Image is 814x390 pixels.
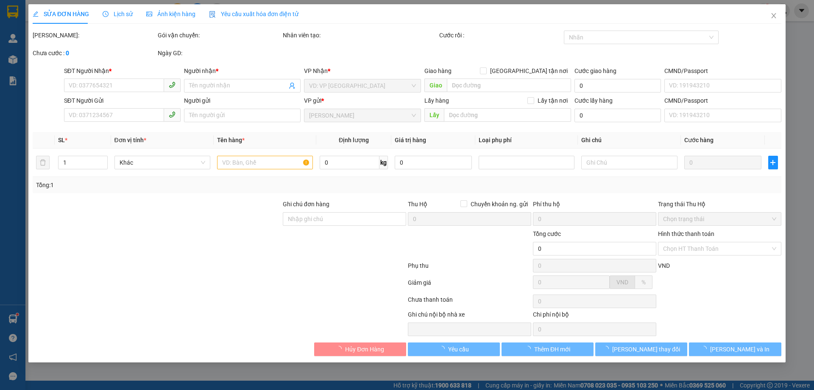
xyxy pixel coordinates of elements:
span: user-add [289,82,296,89]
label: Cước lấy hàng [574,97,613,104]
span: Hủy Đơn Hàng [345,345,384,354]
input: 0 [684,156,761,169]
button: Yêu cầu [408,342,500,356]
span: Định lượng [339,137,369,143]
div: Chưa thanh toán [407,295,532,310]
b: 0 [66,50,69,56]
span: loading [701,346,710,352]
span: close [770,12,777,19]
button: Hủy Đơn Hàng [314,342,406,356]
div: Người nhận [184,66,301,76]
div: Cước rồi : [439,31,563,40]
span: Lấy hàng [424,97,449,104]
span: kg [379,156,388,169]
span: Thu Hộ [408,201,427,208]
input: Cước giao hàng [574,79,661,93]
div: Phí thu hộ [533,199,656,212]
span: [PERSON_NAME] và In [710,345,769,354]
span: VP Nhận [304,67,328,74]
input: Cước lấy hàng [574,109,661,122]
div: Chi phí nội bộ [533,310,656,323]
span: VND [658,262,670,269]
div: Người gửi [184,96,301,105]
input: Ghi Chú [582,156,677,169]
button: delete [36,156,50,169]
input: Dọc đường [447,79,571,92]
span: phone [169,111,176,118]
div: Trạng thái Thu Hộ [658,199,781,209]
span: Lịch sử [103,11,133,17]
div: SĐT Người Nhận [64,66,181,76]
div: Nhân viên tạo: [283,31,438,40]
div: CMND/Passport [664,96,781,105]
div: Chưa cước : [33,48,156,58]
span: Chọn trạng thái [663,213,776,225]
div: [PERSON_NAME]: [33,31,156,40]
div: Giảm giá [407,278,532,293]
img: icon [209,11,216,18]
span: VND [616,279,628,286]
span: Ảnh kiện hàng [146,11,195,17]
span: plus [769,159,777,166]
span: loading [603,346,612,352]
button: [PERSON_NAME] thay đổi [595,342,687,356]
input: Ghi chú đơn hàng [283,212,406,226]
div: Ghi chú nội bộ nhà xe [408,310,531,323]
span: edit [33,11,39,17]
span: Cư Kuin [309,109,416,122]
span: Tên hàng [217,137,245,143]
button: [PERSON_NAME] và In [689,342,781,356]
span: [GEOGRAPHIC_DATA] tận nơi [487,66,571,76]
span: phone [169,81,176,88]
span: Lấy tận nơi [534,96,571,105]
div: Phụ thu [407,261,532,276]
div: Ngày GD: [158,48,281,58]
button: plus [768,156,778,169]
span: Thêm ĐH mới [534,345,570,354]
span: Cước hàng [684,137,714,143]
div: CMND/Passport [664,66,781,76]
div: VP gửi [304,96,421,105]
span: Tổng cước [533,230,561,237]
span: [PERSON_NAME] thay đổi [612,345,680,354]
div: SĐT Người Gửi [64,96,181,105]
span: Yêu cầu [448,345,469,354]
span: picture [146,11,152,17]
input: VD: Bàn, Ghế [217,156,313,169]
span: SL [59,137,65,143]
span: loading [439,346,448,352]
span: Khác [120,156,205,169]
label: Cước giao hàng [574,67,616,74]
label: Ghi chú đơn hàng [283,201,329,208]
div: Tổng: 1 [36,180,314,190]
input: Dọc đường [444,108,571,122]
span: % [641,279,646,286]
span: Chuyển khoản ng. gửi [467,199,531,209]
button: Thêm ĐH mới [502,342,594,356]
label: Hình thức thanh toán [658,230,714,237]
span: Đơn vị tính [114,137,146,143]
button: Close [762,4,786,28]
span: Lấy [424,108,444,122]
th: Loại phụ phí [475,132,578,149]
span: clock-circle [103,11,109,17]
span: SỬA ĐƠN HÀNG [33,11,89,17]
span: Yêu cầu xuất hóa đơn điện tử [209,11,298,17]
span: Giao hàng [424,67,452,74]
span: loading [336,346,345,352]
th: Ghi chú [578,132,681,149]
span: Giá trị hàng [395,137,426,143]
div: Gói vận chuyển: [158,31,281,40]
span: loading [525,346,534,352]
span: Giao [424,79,447,92]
